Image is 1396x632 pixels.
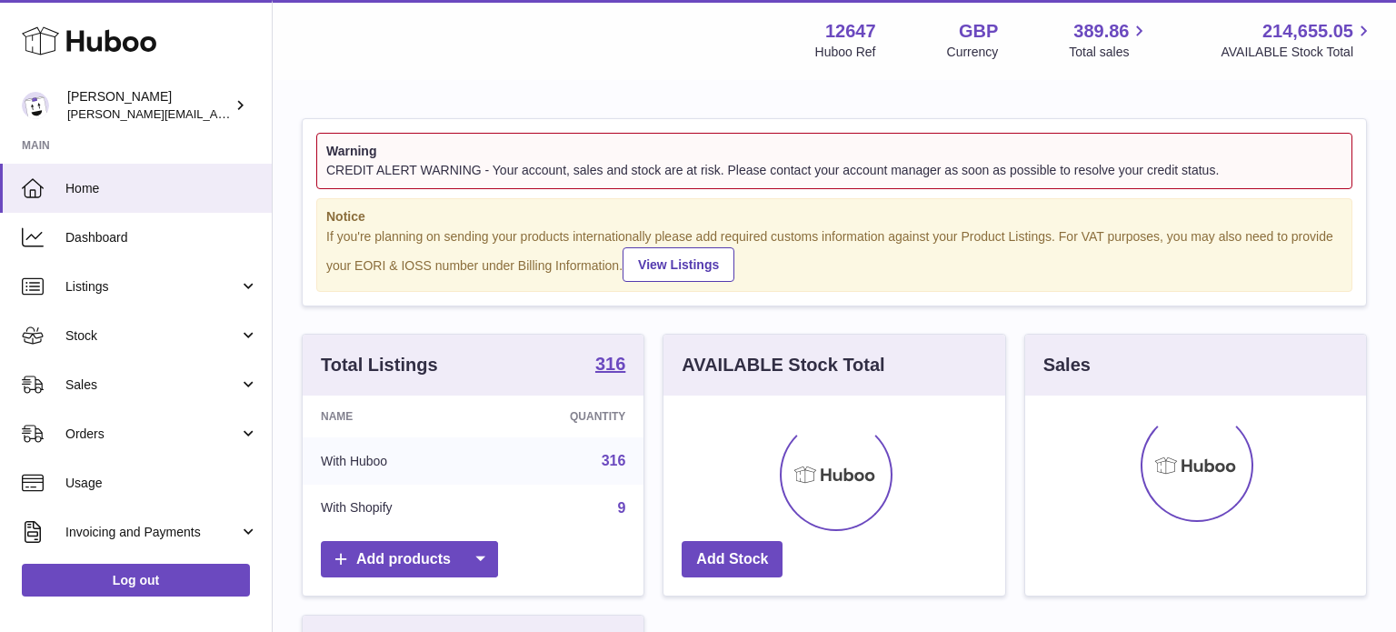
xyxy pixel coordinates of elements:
h3: Total Listings [321,353,438,377]
div: Currency [947,44,999,61]
a: Log out [22,564,250,597]
span: Sales [65,376,239,394]
span: Total sales [1069,44,1150,61]
span: Dashboard [65,229,258,246]
a: Add Stock [682,541,783,578]
span: AVAILABLE Stock Total [1221,44,1374,61]
strong: 12647 [825,19,876,44]
td: With Shopify [303,485,486,532]
a: 316 [602,453,626,468]
div: [PERSON_NAME] [67,88,231,123]
a: 316 [595,355,625,376]
span: 389.86 [1073,19,1129,44]
th: Name [303,396,486,437]
a: 389.86 Total sales [1069,19,1150,61]
span: Invoicing and Payments [65,524,239,541]
span: Orders [65,426,239,443]
td: With Huboo [303,437,486,485]
div: If you're planning on sending your products internationally please add required customs informati... [326,228,1342,283]
div: CREDIT ALERT WARNING - Your account, sales and stock are at risk. Please contact your account man... [326,162,1342,179]
span: [PERSON_NAME][EMAIL_ADDRESS][PERSON_NAME][DOMAIN_NAME] [67,106,462,121]
a: 214,655.05 AVAILABLE Stock Total [1221,19,1374,61]
strong: 316 [595,355,625,373]
a: 9 [617,500,625,516]
h3: Sales [1043,353,1091,377]
a: View Listings [623,247,734,282]
strong: Warning [326,143,1342,160]
span: Usage [65,475,258,492]
span: 214,655.05 [1262,19,1353,44]
span: Home [65,180,258,197]
span: Stock [65,327,239,345]
span: Listings [65,278,239,296]
strong: GBP [959,19,998,44]
div: Huboo Ref [815,44,876,61]
a: Add products [321,541,498,578]
th: Quantity [486,396,643,437]
strong: Notice [326,208,1342,226]
h3: AVAILABLE Stock Total [682,353,884,377]
img: peter@pinter.co.uk [22,92,49,119]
